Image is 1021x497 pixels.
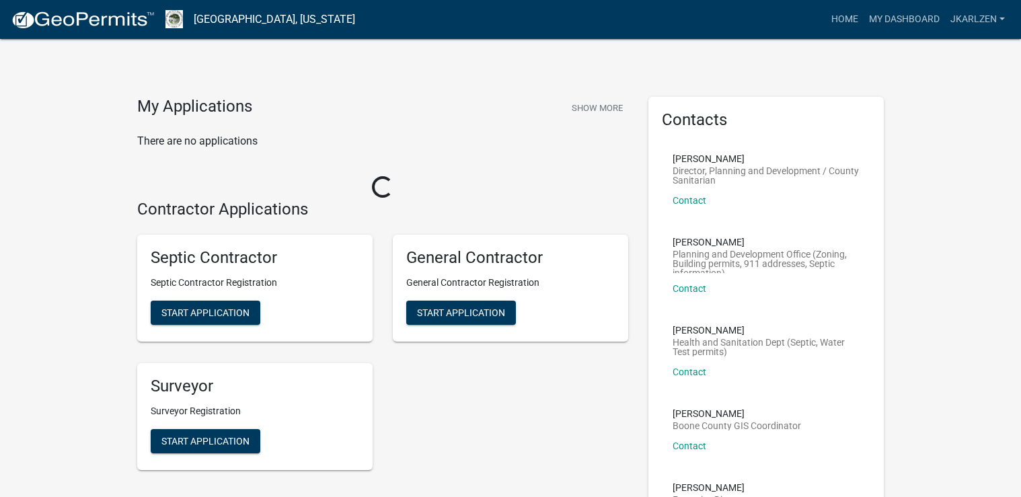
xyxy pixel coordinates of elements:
[406,248,615,268] h5: General Contractor
[673,283,706,294] a: Contact
[673,250,860,273] p: Planning and Development Office (Zoning, Building permits, 911 addresses, Septic information)
[161,307,250,318] span: Start Application
[673,441,706,451] a: Contact
[673,338,860,356] p: Health and Sanitation Dept (Septic, Water Test permits)
[165,10,183,28] img: Boone County, Iowa
[673,421,801,430] p: Boone County GIS Coordinator
[673,367,706,377] a: Contact
[417,307,505,318] span: Start Application
[151,404,359,418] p: Surveyor Registration
[662,110,870,130] h5: Contacts
[864,7,945,32] a: My Dashboard
[406,276,615,290] p: General Contractor Registration
[151,276,359,290] p: Septic Contractor Registration
[673,154,860,163] p: [PERSON_NAME]
[673,326,860,335] p: [PERSON_NAME]
[673,237,860,247] p: [PERSON_NAME]
[137,200,628,219] h4: Contractor Applications
[151,377,359,396] h5: Surveyor
[194,8,355,31] a: [GEOGRAPHIC_DATA], [US_STATE]
[151,248,359,268] h5: Septic Contractor
[673,195,706,206] a: Contact
[151,429,260,453] button: Start Application
[826,7,864,32] a: Home
[137,97,252,117] h4: My Applications
[673,166,860,185] p: Director, Planning and Development / County Sanitarian
[137,200,628,481] wm-workflow-list-section: Contractor Applications
[151,301,260,325] button: Start Application
[137,133,628,149] p: There are no applications
[945,7,1010,32] a: JKarlzen
[566,97,628,119] button: Show More
[673,409,801,418] p: [PERSON_NAME]
[406,301,516,325] button: Start Application
[161,435,250,446] span: Start Application
[673,483,747,492] p: [PERSON_NAME]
